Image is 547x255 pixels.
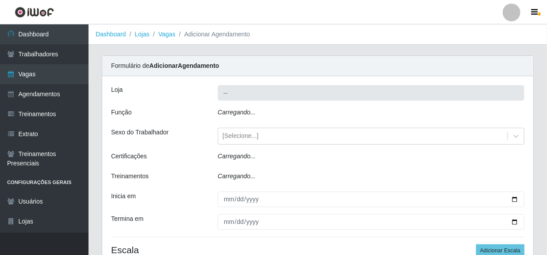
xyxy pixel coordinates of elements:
[89,24,547,45] nav: breadcrumb
[218,214,524,230] input: 00/00/0000
[218,192,524,207] input: 00/00/0000
[111,172,149,181] label: Treinamentos
[111,108,132,117] label: Função
[102,56,533,76] div: Formulário de
[223,132,258,141] div: [Selecione...]
[111,128,169,137] label: Sexo do Trabalhador
[15,7,54,18] img: CoreUI Logo
[149,62,219,69] strong: Adicionar Agendamento
[96,31,126,38] a: Dashboard
[218,109,256,116] i: Carregando...
[135,31,149,38] a: Lojas
[111,152,147,161] label: Certificações
[218,173,256,180] i: Carregando...
[158,31,176,38] a: Vagas
[111,192,136,201] label: Inicia em
[175,30,250,39] li: Adicionar Agendamento
[111,214,143,224] label: Termina em
[111,85,123,94] label: Loja
[218,153,256,160] i: Carregando...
